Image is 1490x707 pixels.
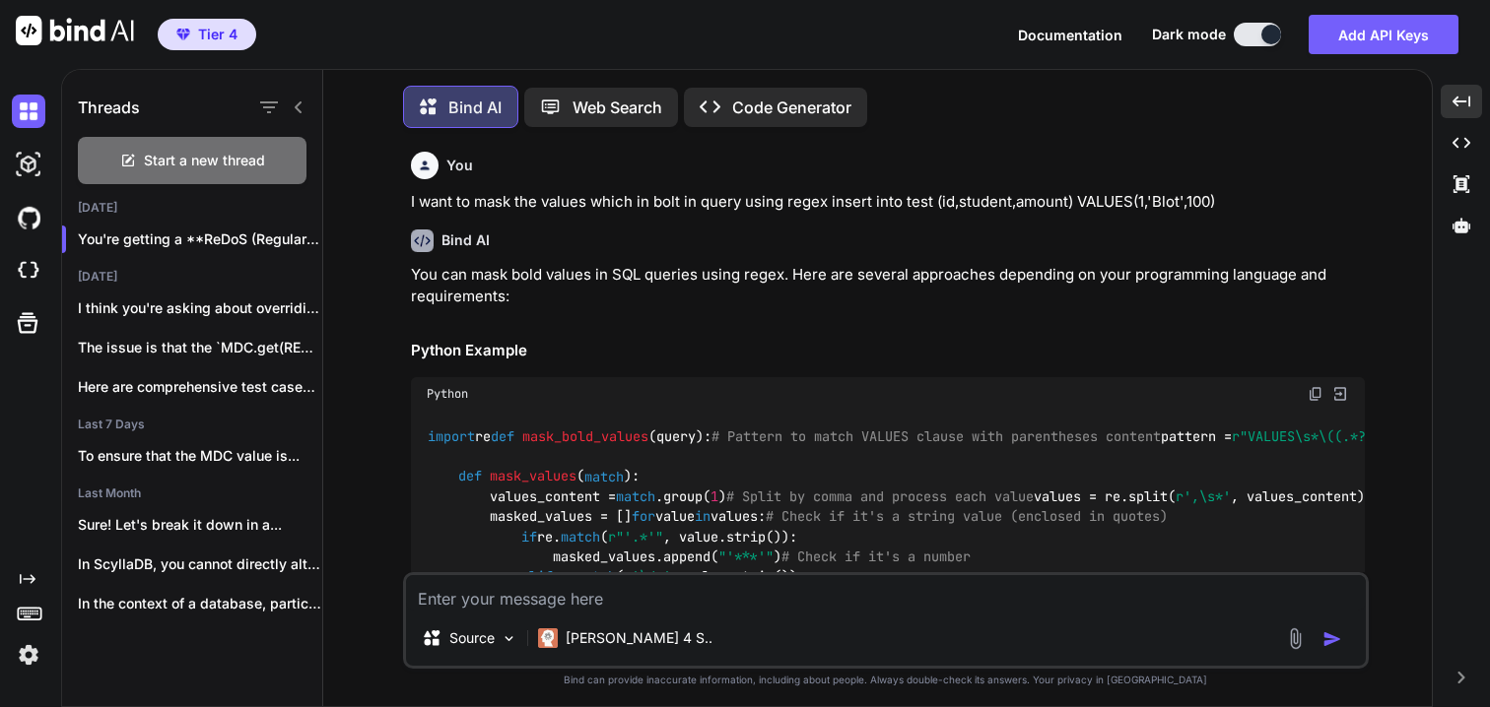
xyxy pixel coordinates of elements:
[584,468,624,485] span: match
[411,340,1365,362] h2: Python Example
[1232,427,1397,445] span: r"VALUES\s*\((.*?)\)"
[78,554,322,574] p: In ScyllaDB, you cannot directly alter the...
[711,487,718,505] span: 1
[78,377,322,397] p: Here are comprehensive test cases for the...
[12,148,45,181] img: darkAi-studio
[411,264,1365,308] p: You can mask bold values in SQL queries using regex. Here are several approaches depending on you...
[538,628,558,648] img: Claude 4 Sonnet
[176,29,190,40] img: premium
[428,427,475,445] span: import
[1018,25,1122,45] button: Documentation
[78,338,322,357] p: The issue is that the `MDC.get(REQUEST_ID)` is...
[726,487,1034,505] span: # Split by comma and process each value
[12,201,45,234] img: githubDark
[624,568,671,586] span: r'\d+'
[78,515,322,535] p: Sure! Let's break it down in a...
[521,528,537,546] span: if
[695,508,711,526] span: in
[441,230,490,250] h6: Bind AI
[1176,487,1231,505] span: r',\s*'
[12,254,45,288] img: cloudideIcon
[158,19,256,50] button: premiumTier 4
[446,156,473,175] h6: You
[198,25,237,44] span: Tier 4
[1331,385,1349,403] img: Open in Browser
[78,229,322,249] p: You're getting a **ReDoS (Regular Expres...
[12,638,45,672] img: settings
[616,487,655,505] span: match
[78,594,322,613] p: In the context of a database, particularly...
[561,528,600,546] span: match
[78,298,322,318] p: I think you're asking about overriding `request.getRemoteHost()`...
[501,630,517,647] img: Pick Models
[766,508,1168,526] span: # Check if it's a string value (enclosed in quotes)
[144,151,265,170] span: Start a new thread
[62,417,322,432] h2: Last 7 Days
[78,446,322,466] p: To ensure that the MDC value is...
[62,200,322,216] h2: [DATE]
[458,468,482,485] span: def
[1308,386,1323,402] img: copy
[449,628,495,648] p: Source
[62,269,322,285] h2: [DATE]
[656,427,696,445] span: query
[491,427,514,445] span: def
[16,16,134,45] img: Bind AI
[576,568,616,586] span: match
[12,95,45,128] img: darkChat
[781,547,971,565] span: # Check if it's a number
[78,96,140,119] h1: Threads
[62,485,322,501] h2: Last Month
[448,96,502,119] p: Bind AI
[1152,25,1226,44] span: Dark mode
[403,673,1369,687] p: Bind can provide inaccurate information, including about people. Always double-check its answers....
[1018,27,1122,43] span: Documentation
[566,628,712,648] p: [PERSON_NAME] 4 S..
[632,508,655,526] span: for
[522,427,648,445] span: mask_bold_values
[711,427,1161,445] span: # Pattern to match VALUES clause with parentheses content
[427,386,468,402] span: Python
[732,96,851,119] p: Code Generator
[521,568,553,586] span: elif
[490,468,576,485] span: mask_values
[1284,627,1307,650] img: attachment
[608,528,663,546] span: r"'.*'"
[411,191,1365,214] p: I want to mask the values which in bolt in query using regex insert into test (id,student,amount)...
[1309,15,1458,54] button: Add API Keys
[573,96,662,119] p: Web Search
[1322,629,1342,649] img: icon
